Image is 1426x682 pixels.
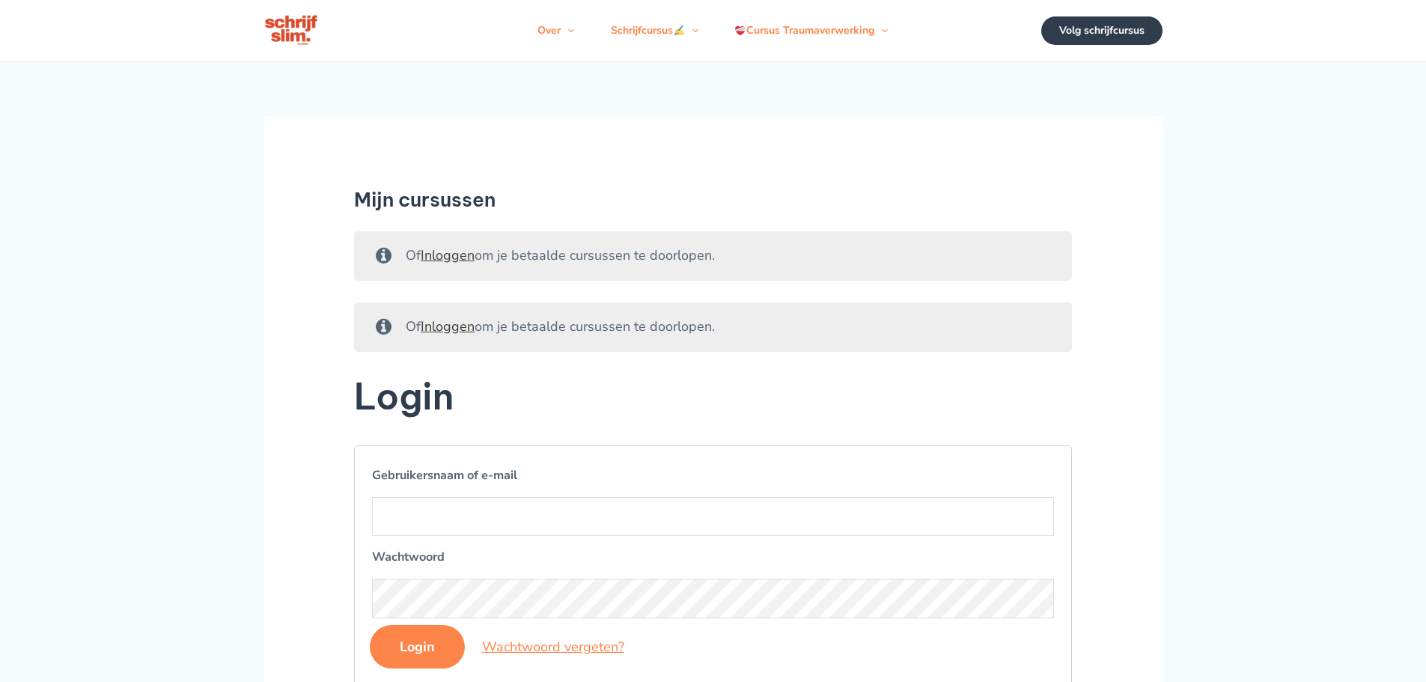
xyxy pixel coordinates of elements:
[519,8,906,53] nav: Navigatie op de site: Menu
[685,8,698,53] span: Menu schakelen
[482,638,624,656] a: Wachtwoord vergeten?
[370,625,465,669] input: Login
[1041,16,1163,45] a: Volg schrijfcursus
[519,8,592,53] a: OverMenu schakelen
[561,8,574,53] span: Menu schakelen
[874,8,888,53] span: Menu schakelen
[354,302,1073,352] div: Of om je betaalde cursussen te doorlopen.
[372,545,1055,569] label: Wachtwoord
[264,13,320,48] img: schrijfcursus schrijfslim academy
[735,25,746,36] img: ❤️‍🩹
[372,463,1055,487] label: Gebruikersnaam of e-mail
[421,246,475,264] a: Inloggen
[354,374,1073,420] h2: Login
[354,231,1073,281] div: Of om je betaalde cursussen te doorlopen.
[354,188,1073,211] h1: Mijn cursussen
[674,25,684,36] img: ✍️
[421,317,475,335] a: Inloggen
[716,8,906,53] a: Cursus TraumaverwerkingMenu schakelen
[593,8,716,53] a: SchrijfcursusMenu schakelen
